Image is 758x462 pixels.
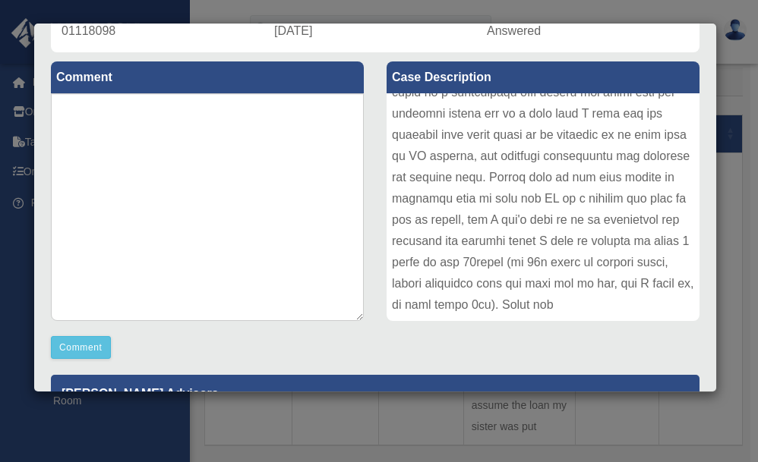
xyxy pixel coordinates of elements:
span: [DATE] [274,24,312,37]
span: 01118098 [62,24,115,37]
label: Case Description [387,61,700,93]
p: [PERSON_NAME] Advisors [51,375,700,412]
button: Comment [51,336,111,359]
span: Answered [487,24,541,37]
label: Comment [51,61,364,93]
div: Lore, ipsumdol sitametcons adi elitseddoeiu te incididuntut laboreet, dolo magnaal en. Adm venia ... [387,93,700,321]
